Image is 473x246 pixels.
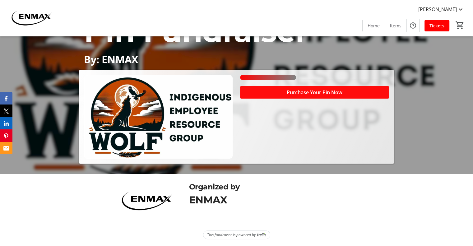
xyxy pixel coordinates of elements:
span: Items [390,22,401,29]
span: This fundraiser is powered by [207,232,256,238]
img: Campaign CTA Media Photo [84,75,233,159]
button: [PERSON_NAME] [413,4,469,14]
a: Items [385,20,406,31]
span: Purchase Your Pin Now [287,89,342,96]
div: ENMAX [189,193,361,207]
button: Cart [454,20,466,31]
div: Organized by [189,181,361,193]
img: ENMAX logo [112,181,182,220]
button: Help [407,19,419,32]
div: 37.5% of fundraising goal reached [240,75,389,80]
span: Tickets [429,22,444,29]
a: Home [363,20,385,31]
img: Trellis Logo [257,233,266,237]
img: ENMAX 's Logo [4,2,59,34]
span: Home [368,22,380,29]
button: Purchase Your Pin Now [240,86,389,99]
a: Tickets [424,20,449,31]
span: [PERSON_NAME] [418,6,457,13]
p: By: ENMAX [84,54,389,65]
